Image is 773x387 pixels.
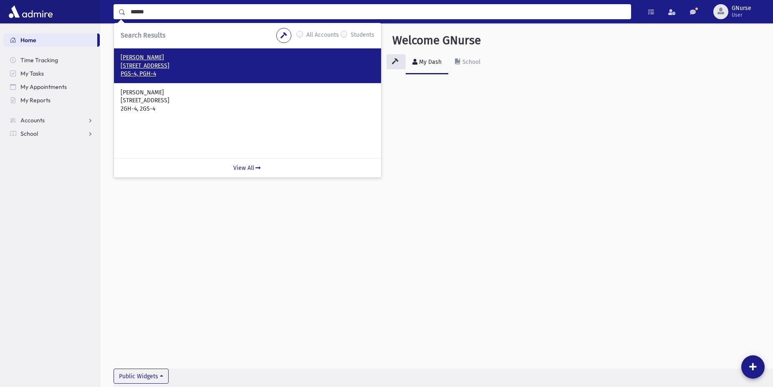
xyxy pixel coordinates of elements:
a: School [448,51,487,74]
span: My Appointments [20,83,67,91]
input: Search [126,4,631,19]
a: Time Tracking [3,53,100,67]
a: School [3,127,100,140]
span: User [732,12,751,18]
a: [PERSON_NAME] [STREET_ADDRESS] PGS-4, PGH-4 [121,53,374,78]
p: [STREET_ADDRESS] [121,96,374,105]
span: Home [20,36,36,44]
button: Public Widgets [114,369,169,384]
a: View All [114,158,381,177]
a: Accounts [3,114,100,127]
div: School [461,58,480,66]
span: My Reports [20,96,51,104]
div: My Dash [417,58,442,66]
a: Home [3,33,97,47]
label: Students [351,30,374,40]
label: All Accounts [306,30,339,40]
span: Accounts [20,116,45,124]
p: [PERSON_NAME] [121,89,374,97]
a: My Appointments [3,80,100,94]
span: Search Results [121,31,165,39]
span: School [20,130,38,137]
a: [PERSON_NAME] [STREET_ADDRESS] 2GH-4, 2GS-4 [121,89,374,113]
p: 2GH-4, 2GS-4 [121,105,374,113]
img: AdmirePro [7,3,55,20]
a: My Reports [3,94,100,107]
h3: Welcome GNurse [392,33,481,48]
a: My Dash [406,51,448,74]
a: My Tasks [3,67,100,80]
span: My Tasks [20,70,44,77]
span: GNurse [732,5,751,12]
span: Time Tracking [20,56,58,64]
p: PGS-4, PGH-4 [121,70,374,78]
p: [PERSON_NAME] [121,53,374,62]
p: [STREET_ADDRESS] [121,62,374,70]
